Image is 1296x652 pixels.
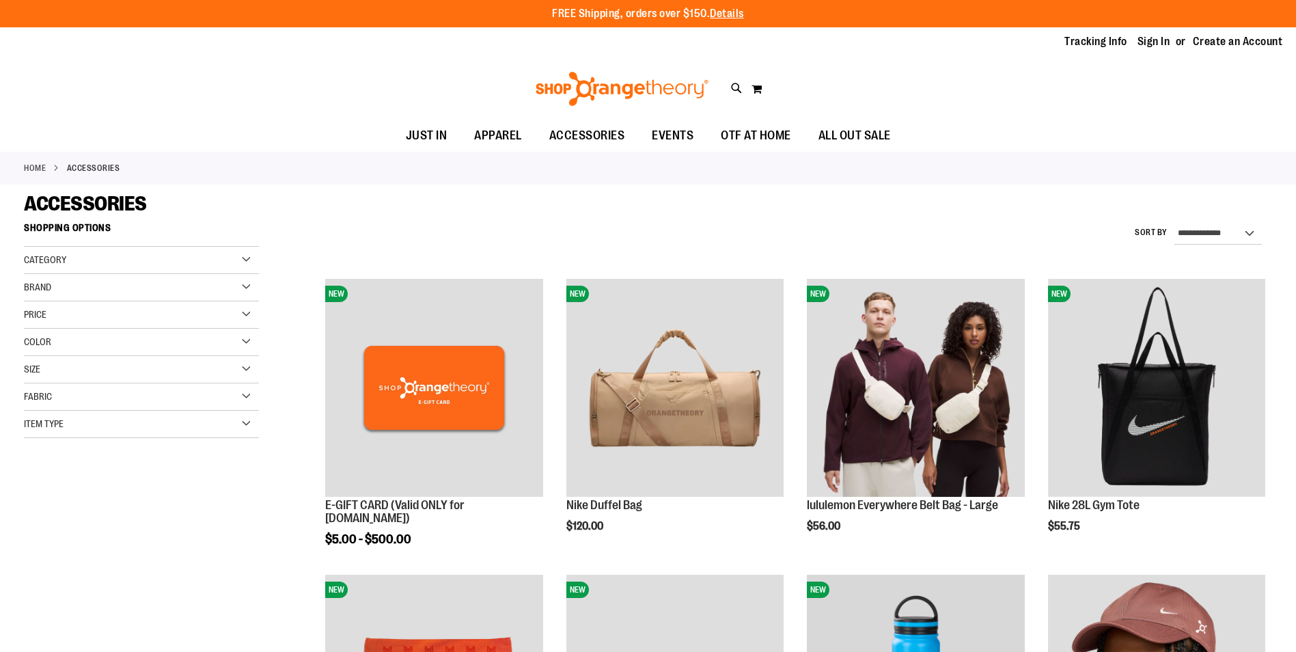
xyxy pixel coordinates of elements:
[1048,279,1265,498] a: Nike 28L Gym ToteNEW
[325,279,542,498] a: E-GIFT CARD (Valid ONLY for ShopOrangetheory.com)NEW
[24,162,46,174] a: Home
[474,120,522,151] span: APPAREL
[325,279,542,496] img: E-GIFT CARD (Valid ONLY for ShopOrangetheory.com)
[807,582,829,598] span: NEW
[807,279,1024,496] img: lululemon Everywhere Belt Bag - Large
[406,120,447,151] span: JUST IN
[1193,34,1283,49] a: Create an Account
[566,279,784,496] img: Nike Duffel Bag
[325,498,465,526] a: E-GIFT CARD (Valid ONLY for [DOMAIN_NAME])
[24,336,51,347] span: Color
[24,192,147,215] span: ACCESSORIES
[534,72,711,106] img: Shop Orangetheory
[552,6,744,22] p: FREE Shipping, orders over $150.
[67,162,120,174] strong: ACCESSORIES
[807,279,1024,498] a: lululemon Everywhere Belt Bag - LargeNEW
[560,272,790,567] div: product
[1064,34,1127,49] a: Tracking Info
[325,532,411,546] span: $5.00 - $500.00
[566,498,642,512] a: Nike Duffel Bag
[325,286,348,302] span: NEW
[807,498,998,512] a: lululemon Everywhere Belt Bag - Large
[807,286,829,302] span: NEW
[566,520,605,532] span: $120.00
[24,309,46,320] span: Price
[566,279,784,498] a: Nike Duffel BagNEW
[1041,272,1272,567] div: product
[721,120,791,151] span: OTF AT HOME
[24,216,259,247] strong: Shopping Options
[325,582,348,598] span: NEW
[1048,279,1265,496] img: Nike 28L Gym Tote
[1138,34,1170,49] a: Sign In
[818,120,891,151] span: ALL OUT SALE
[1048,498,1140,512] a: Nike 28L Gym Tote
[800,272,1031,567] div: product
[652,120,693,151] span: EVENTS
[1048,520,1082,532] span: $55.75
[1048,286,1071,302] span: NEW
[318,272,549,581] div: product
[566,286,589,302] span: NEW
[24,418,64,429] span: Item Type
[24,254,66,265] span: Category
[807,520,842,532] span: $56.00
[24,364,40,375] span: Size
[24,282,51,293] span: Brand
[1135,227,1168,239] label: Sort By
[549,120,625,151] span: ACCESSORIES
[566,582,589,598] span: NEW
[710,8,744,20] a: Details
[24,391,52,402] span: Fabric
